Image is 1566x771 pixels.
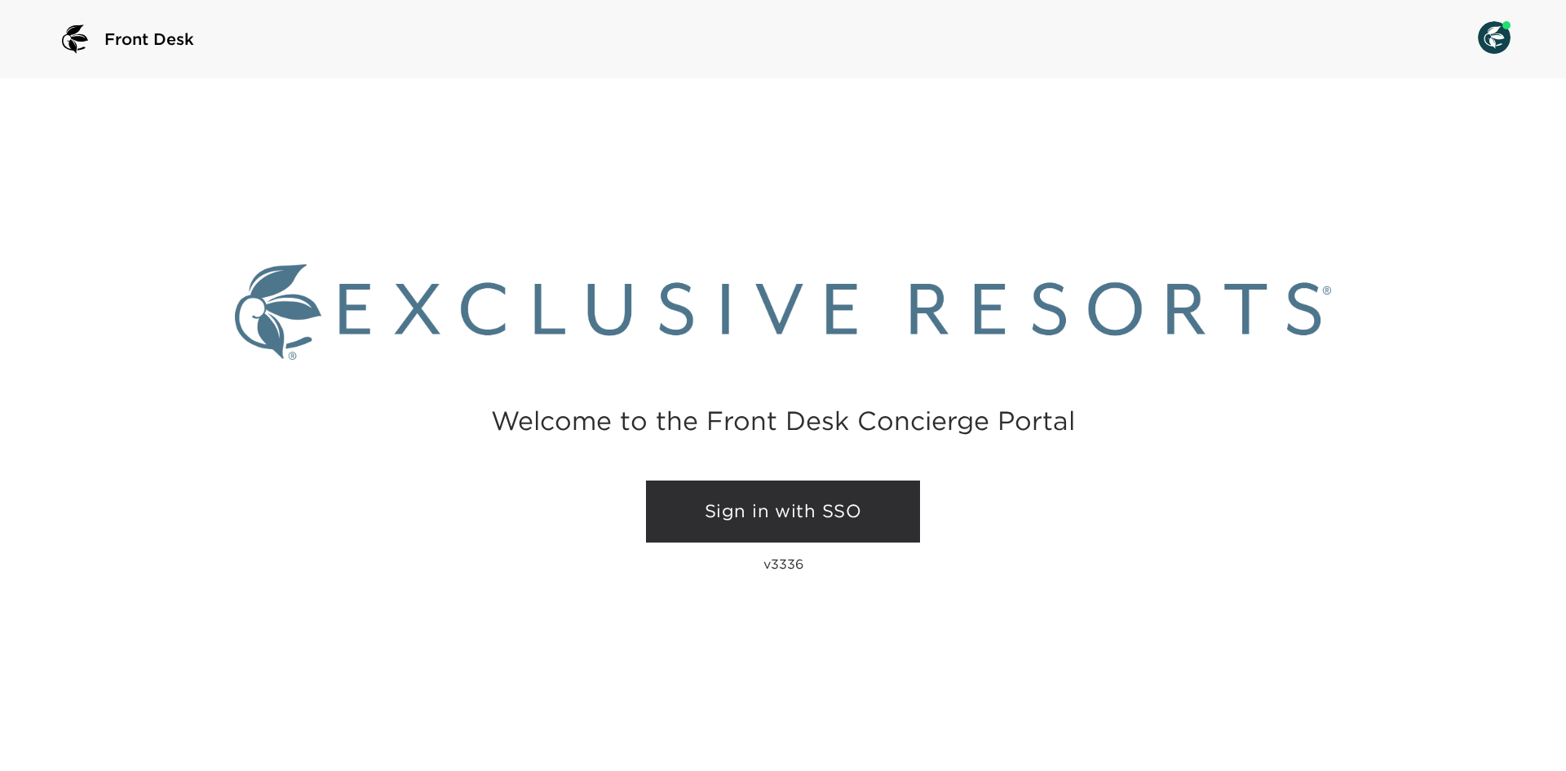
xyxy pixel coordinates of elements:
[104,28,194,51] span: Front Desk
[491,408,1075,433] h2: Welcome to the Front Desk Concierge Portal
[235,264,1331,360] img: Exclusive Resorts logo
[1478,21,1511,54] img: User
[646,481,920,543] a: Sign in with SSO
[55,20,95,59] img: logo
[763,556,803,572] p: v3336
